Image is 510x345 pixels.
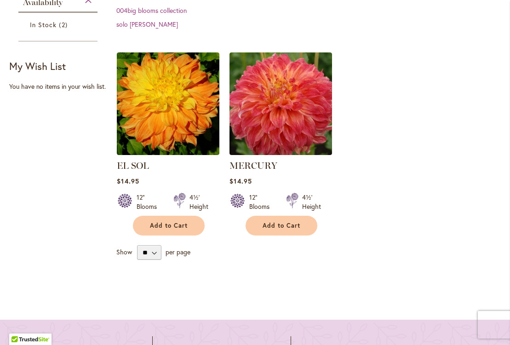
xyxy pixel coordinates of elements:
iframe: Launch Accessibility Center [7,312,33,338]
span: 2 [59,20,69,29]
span: $14.95 [229,177,252,185]
span: Add to Cart [150,222,188,230]
span: $14.95 [117,177,139,185]
span: Show [116,247,132,256]
button: Add to Cart [133,216,205,236]
span: per page [166,247,190,256]
a: Mercury [229,148,332,157]
strong: My Wish List [9,59,66,73]
div: 12" Blooms [137,193,162,211]
a: 004big blooms collection [116,6,187,15]
div: You have no items in your wish list. [9,82,112,91]
a: solo [PERSON_NAME] [116,20,178,29]
div: 4½' Height [189,193,208,211]
a: In Stock 2 [30,20,88,29]
button: Add to Cart [246,216,317,236]
a: EL SOL [117,160,149,171]
img: EL SOL [117,52,219,155]
div: 12" Blooms [249,193,275,211]
img: Mercury [229,52,332,155]
a: EL SOL [117,148,219,157]
span: In Stock [30,20,57,29]
a: MERCURY [229,160,277,171]
div: 4½' Height [302,193,321,211]
span: Add to Cart [263,222,300,230]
